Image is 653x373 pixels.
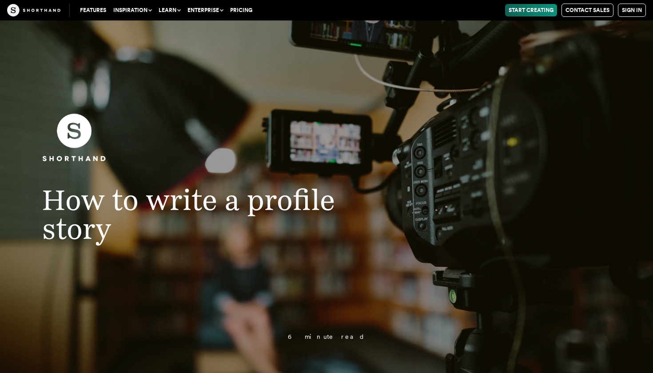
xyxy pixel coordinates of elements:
button: Inspiration [110,4,155,16]
a: Contact Sales [561,4,613,17]
a: Pricing [227,4,256,16]
button: Enterprise [184,4,227,16]
a: Features [76,4,110,16]
img: The Craft [7,4,60,16]
button: Learn [155,4,184,16]
a: Sign in [618,4,646,17]
h1: How to write a profile story [24,186,377,243]
p: 6 minute read [75,333,578,340]
a: Start Creating [505,4,557,16]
